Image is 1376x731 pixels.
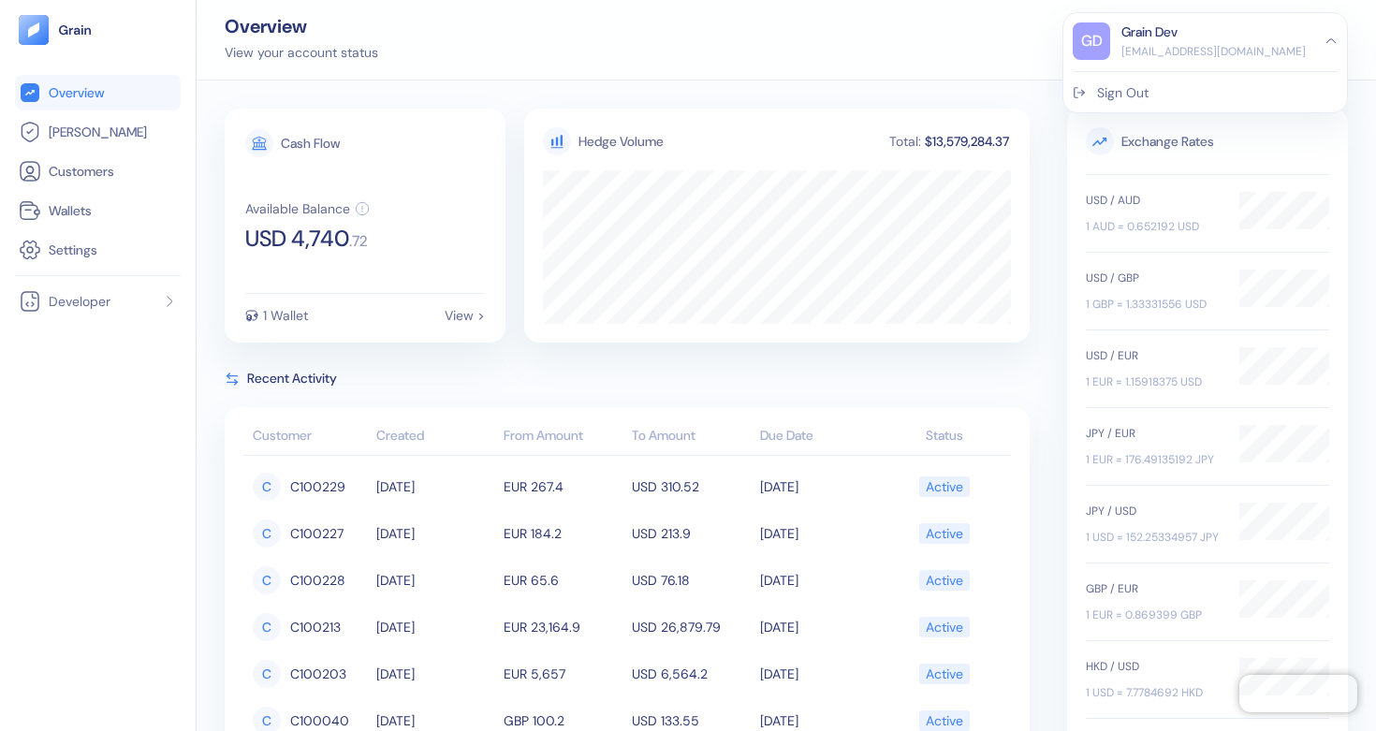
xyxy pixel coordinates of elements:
[1086,580,1221,597] div: GBP / EUR
[253,613,281,641] div: C
[19,160,177,183] a: Customers
[755,463,884,510] td: [DATE]
[926,471,963,503] div: Active
[578,132,664,152] div: Hedge Volume
[225,43,378,63] div: View your account status
[247,369,337,388] span: Recent Activity
[755,651,884,697] td: [DATE]
[253,566,281,594] div: C
[1086,684,1221,701] div: 1 USD = 7.7784692 HKD
[49,201,92,220] span: Wallets
[372,604,500,651] td: [DATE]
[887,426,1002,446] div: Status
[1121,43,1306,60] div: [EMAIL_ADDRESS][DOMAIN_NAME]
[19,81,177,104] a: Overview
[1086,270,1221,286] div: USD / GBP
[372,463,500,510] td: [DATE]
[58,23,93,37] img: logo
[290,471,345,503] span: C100229
[372,418,500,456] th: Created
[445,309,485,322] div: View >
[1121,22,1178,42] div: Grain Dev
[1086,451,1221,468] div: 1 EUR = 176.49135192 JPY
[290,658,346,690] span: C100203
[1086,373,1221,390] div: 1 EUR = 1.15918375 USD
[1086,658,1221,675] div: HKD / USD
[627,604,755,651] td: USD 26,879.79
[755,604,884,651] td: [DATE]
[49,162,114,181] span: Customers
[499,418,627,456] th: From Amount
[49,123,147,141] span: [PERSON_NAME]
[290,611,341,643] span: C100213
[372,510,500,557] td: [DATE]
[627,463,755,510] td: USD 310.52
[1086,607,1221,623] div: 1 EUR = 0.869399 GBP
[245,201,370,216] button: Available Balance
[1239,675,1357,712] iframe: Chatra live chat
[281,137,340,150] div: Cash Flow
[499,651,627,697] td: EUR 5,657
[225,17,378,36] div: Overview
[349,234,368,249] span: . 72
[499,510,627,557] td: EUR 184.2
[49,292,110,311] span: Developer
[1086,529,1221,546] div: 1 USD = 152.25334957 JPY
[1086,347,1221,364] div: USD / EUR
[923,135,1011,148] div: $13,579,284.37
[372,651,500,697] td: [DATE]
[499,557,627,604] td: EUR 65.6
[755,510,884,557] td: [DATE]
[499,463,627,510] td: EUR 267.4
[263,309,308,322] div: 1 Wallet
[1086,503,1221,519] div: JPY / USD
[290,564,345,596] span: C100228
[253,660,281,688] div: C
[253,519,281,548] div: C
[19,199,177,222] a: Wallets
[1086,192,1221,209] div: USD / AUD
[926,564,963,596] div: Active
[627,651,755,697] td: USD 6,564.2
[627,557,755,604] td: USD 76.18
[499,604,627,651] td: EUR 23,164.9
[1097,83,1149,103] div: Sign Out
[1073,22,1110,60] div: GD
[245,227,349,250] span: USD 4,740
[49,241,97,259] span: Settings
[372,557,500,604] td: [DATE]
[19,15,49,45] img: logo-tablet-V2.svg
[49,83,104,102] span: Overview
[1086,425,1221,442] div: JPY / EUR
[290,518,344,549] span: C100227
[1086,218,1221,235] div: 1 AUD = 0.652192 USD
[627,510,755,557] td: USD 213.9
[926,518,963,549] div: Active
[253,473,281,501] div: C
[245,202,350,215] div: Available Balance
[19,121,177,143] a: [PERSON_NAME]
[926,658,963,690] div: Active
[243,418,372,456] th: Customer
[19,239,177,261] a: Settings
[627,418,755,456] th: To Amount
[755,557,884,604] td: [DATE]
[926,611,963,643] div: Active
[887,135,923,148] div: Total:
[1086,127,1329,155] span: Exchange Rates
[755,418,884,456] th: Due Date
[1086,296,1221,313] div: 1 GBP = 1.33331556 USD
